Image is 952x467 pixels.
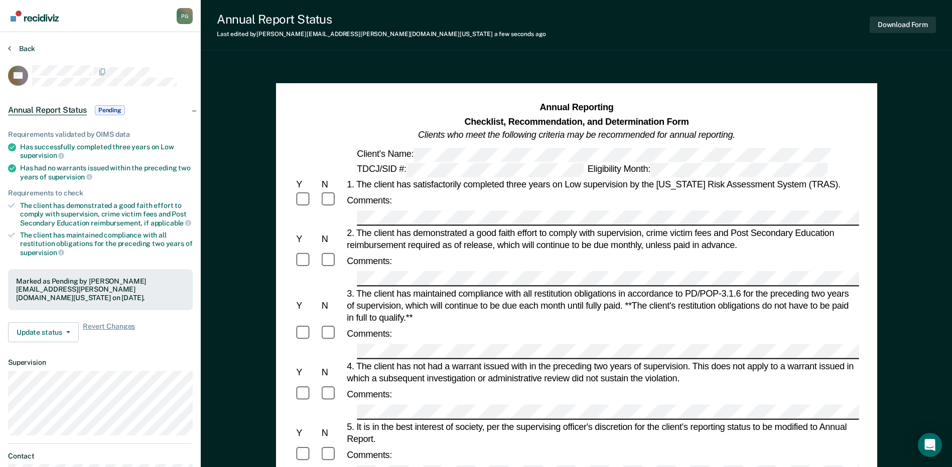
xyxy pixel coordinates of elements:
[217,12,546,27] div: Annual Report Status
[355,163,585,177] div: TDCJ/SID #:
[217,31,546,38] div: Last edited by [PERSON_NAME][EMAIL_ADDRESS][PERSON_NAME][DOMAIN_NAME][US_STATE]
[345,226,859,251] div: 2. The client has demonstrated a good faith effort to comply with supervision, crime victim fees ...
[319,178,344,190] div: N
[11,11,59,22] img: Recidiviz
[20,143,193,160] div: Has successfully completed three years on Low
[539,103,613,113] strong: Annual Reporting
[177,8,193,24] div: P G
[16,277,185,302] div: Marked as Pending by [PERSON_NAME][EMAIL_ADDRESS][PERSON_NAME][DOMAIN_NAME][US_STATE] on [DATE].
[319,232,344,245] div: N
[20,201,193,227] div: The client has demonstrated a good faith effort to comply with supervision, crime victim fees and...
[8,130,193,139] div: Requirements validated by OIMS data
[345,255,394,267] div: Comments:
[345,420,859,444] div: 5. It is in the best interest of society, per the supervising officer's discretion for the client...
[20,151,64,159] span: supervision
[8,322,79,342] button: Update status
[918,433,942,457] div: Open Intercom Messenger
[8,358,193,367] dt: Supervision
[345,327,394,339] div: Comments:
[8,189,193,197] div: Requirements to check
[95,105,125,115] span: Pending
[8,44,35,53] button: Back
[48,173,92,181] span: supervision
[319,299,344,311] div: N
[345,287,859,324] div: 3. The client has maintained compliance with all restitution obligations in accordance to PD/POP-...
[345,448,394,460] div: Comments:
[345,194,394,206] div: Comments:
[151,219,191,227] span: applicable
[83,322,135,342] span: Revert Changes
[494,31,546,38] span: a few seconds ago
[345,360,859,384] div: 4. The client has not had a warrant issued with in the preceding two years of supervision. This d...
[345,178,859,190] div: 1. The client has satisfactorily completed three years on Low supervision by the [US_STATE] Risk ...
[20,231,193,257] div: The client has maintained compliance with all restitution obligations for the preceding two years of
[8,452,193,460] dt: Contact
[20,164,193,181] div: Has had no warrants issued within the preceding two years of
[294,366,319,378] div: Y
[319,426,344,438] div: N
[355,147,833,161] div: Client's Name:
[345,388,394,400] div: Comments:
[294,232,319,245] div: Y
[294,299,319,311] div: Y
[464,116,689,126] strong: Checklist, Recommendation, and Determination Form
[294,178,319,190] div: Y
[177,8,193,24] button: Profile dropdown button
[8,105,87,115] span: Annual Report Status
[294,426,319,438] div: Y
[418,130,735,140] em: Clients who meet the following criteria may be recommended for annual reporting.
[585,163,829,177] div: Eligibility Month:
[870,17,936,33] button: Download Form
[319,366,344,378] div: N
[20,249,64,257] span: supervision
